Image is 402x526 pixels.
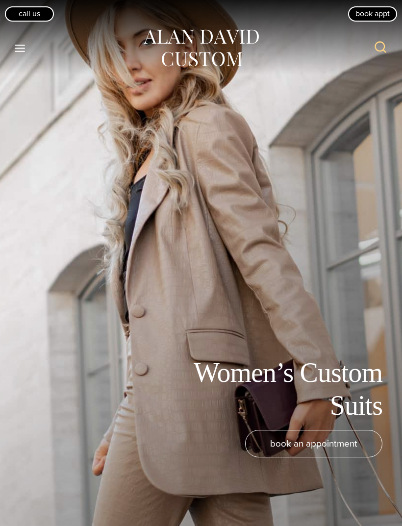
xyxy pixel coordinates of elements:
button: Open menu [10,39,30,57]
a: book appt [348,6,397,21]
h1: Women’s Custom Suits [162,356,382,422]
a: book an appointment [245,430,382,457]
img: Alan David Custom [142,26,260,70]
a: Call Us [5,6,54,21]
span: book an appointment [270,436,357,451]
button: View Search Form [369,36,392,60]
